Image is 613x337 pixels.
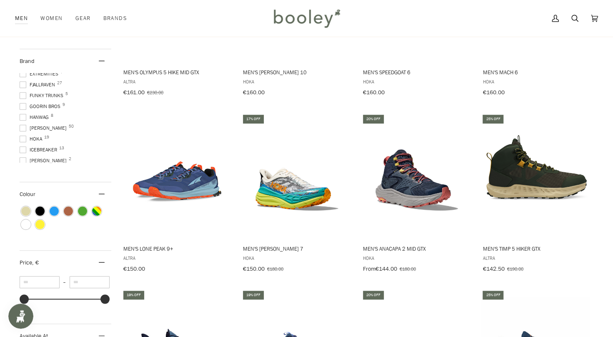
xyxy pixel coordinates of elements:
[20,276,60,288] input: Minimum value
[363,245,471,252] span: Men's Anacapa 2 Mid GTX
[78,206,87,216] span: Colour: Green
[21,206,30,216] span: Colour: Beige
[60,70,63,74] span: 7
[507,265,523,272] span: €190.00
[362,113,472,275] a: Men's Anacapa 2 Mid GTX
[483,291,503,299] div: 25% off
[483,115,503,123] div: 25% off
[363,291,384,299] div: 20% off
[60,279,70,286] span: –
[363,254,471,262] span: Hoka
[242,113,352,275] a: Men's Stinson 7
[483,245,590,252] span: Men's Timp 5 Hiker GTX
[483,254,590,262] span: Altra
[243,115,264,123] div: 17% off
[483,88,504,96] span: €160.00
[123,291,144,299] div: 19% off
[123,78,231,85] span: Altra
[20,81,58,88] span: Fjallraven
[20,146,60,153] span: Icebreaker
[65,92,68,96] span: 5
[92,206,101,216] span: Colour: Multicolour
[123,265,145,273] span: €150.00
[63,103,65,107] span: 9
[75,14,91,23] span: Gear
[243,68,351,76] span: Men's [PERSON_NAME] 10
[20,92,66,99] span: Funky Trunks
[15,14,28,23] span: Men
[20,70,61,78] span: Extremities
[483,68,590,76] span: Men's Mach 6
[20,124,69,132] span: [PERSON_NAME]
[483,265,504,273] span: €142.50
[21,220,30,229] span: Colour: White
[20,113,51,121] span: Hanwag
[51,113,53,118] span: 8
[35,220,45,229] span: Colour: Yellow
[243,88,265,96] span: €160.00
[59,146,64,150] span: 13
[122,113,233,275] a: Men's Lone Peak 9+
[363,88,385,96] span: €160.00
[375,265,397,273] span: €144.00
[483,78,590,85] span: Hoka
[363,265,375,273] span: From
[270,6,343,30] img: Booley
[20,57,35,65] span: Brand
[8,304,33,329] iframe: Button to open loyalty program pop-up
[481,121,592,231] img: Altra Men's Timp 5 Hiker GTX Dusty Olive - Booley Galway
[363,78,471,85] span: Hoka
[57,81,62,85] span: 27
[20,103,63,110] span: Goorin Bros
[243,245,351,252] span: Men's [PERSON_NAME] 7
[32,259,39,267] span: , €
[147,89,163,96] span: €230.00
[40,14,63,23] span: Women
[44,135,49,139] span: 19
[242,121,352,231] img: Hoka Men's Stinson 7 White / Evening Primrose - Booley Galway
[35,206,45,216] span: Colour: Black
[400,265,416,272] span: €180.00
[243,265,265,273] span: €150.00
[69,157,71,161] span: 2
[20,157,69,164] span: [PERSON_NAME]
[267,265,283,272] span: €180.00
[362,121,472,231] img: Hoka Men's Anacapa 2 Mid GTX Outer Space / Grey - Booley Galway
[20,190,42,198] span: Colour
[363,68,471,76] span: Men's Speedgoat 6
[123,254,231,262] span: Altra
[481,113,592,275] a: Men's Timp 5 Hiker GTX
[363,115,384,123] div: 20% off
[69,124,74,128] span: 50
[64,206,73,216] span: Colour: Brown
[123,88,145,96] span: €161.00
[122,121,233,231] img: Altra Men's Lone Peak 9+ Navy - Booley Galway
[243,291,264,299] div: 19% off
[50,206,59,216] span: Colour: Blue
[243,254,351,262] span: Hoka
[70,276,110,288] input: Maximum value
[123,245,231,252] span: Men's Lone Peak 9+
[20,259,39,267] span: Price
[103,14,127,23] span: Brands
[20,135,45,143] span: Hoka
[243,78,351,85] span: Hoka
[123,68,231,76] span: Men's Olympus 5 Hike Mid GTX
